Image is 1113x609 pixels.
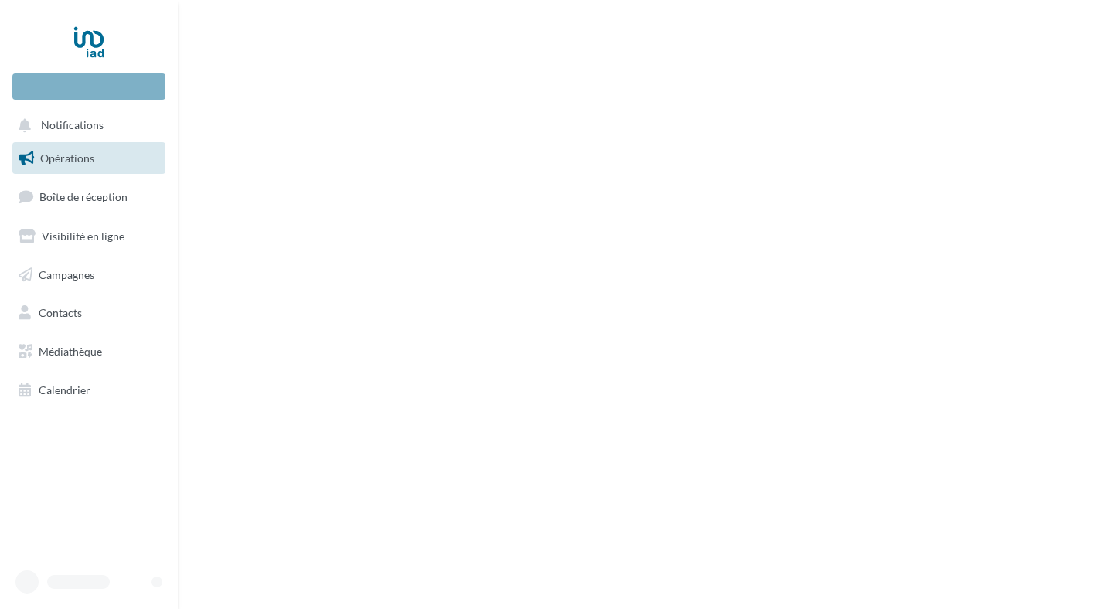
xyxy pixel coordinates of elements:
span: Notifications [41,119,104,132]
a: Opérations [9,142,168,175]
div: Nouvelle campagne [12,73,165,100]
a: Campagnes [9,259,168,291]
span: Calendrier [39,383,90,396]
a: Boîte de réception [9,180,168,213]
span: Médiathèque [39,345,102,358]
a: Contacts [9,297,168,329]
span: Visibilité en ligne [42,230,124,243]
span: Contacts [39,306,82,319]
span: Opérations [40,151,94,165]
span: Boîte de réception [39,190,128,203]
span: Campagnes [39,267,94,281]
a: Médiathèque [9,335,168,368]
a: Visibilité en ligne [9,220,168,253]
a: Calendrier [9,374,168,407]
